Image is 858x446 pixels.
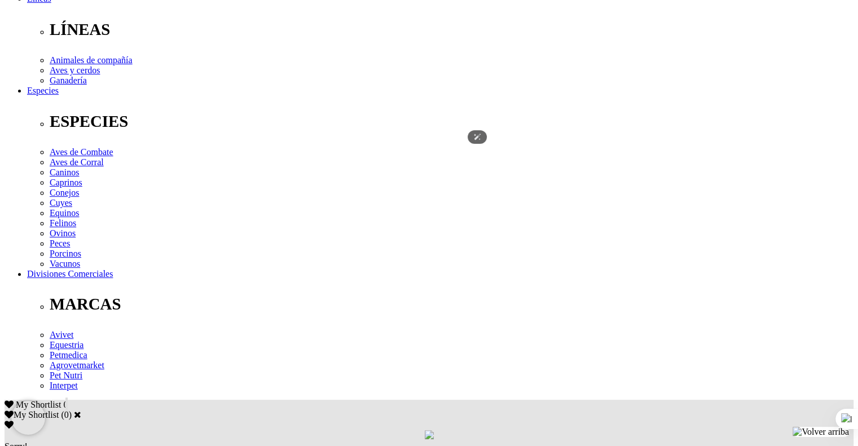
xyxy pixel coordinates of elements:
[50,65,100,75] a: Aves y cerdos
[50,259,80,268] a: Vacunos
[50,76,87,85] a: Ganadería
[50,350,87,360] a: Petmedica
[50,55,133,65] a: Animales de compañía
[50,360,104,370] a: Agrovetmarket
[50,218,76,228] a: Felinos
[793,427,849,437] img: Volver arriba
[64,410,69,419] label: 0
[50,330,73,339] a: Avivet
[63,400,68,409] span: 0
[50,198,72,207] a: Cuyes
[16,400,61,409] span: My Shortlist
[50,188,79,197] a: Conejos
[50,147,113,157] a: Aves de Combate
[74,410,81,419] a: Cerrar
[50,20,853,39] p: LÍNEAS
[50,228,76,238] a: Ovinos
[27,269,113,279] a: Divisiones Comerciales
[50,239,70,248] a: Peces
[61,410,72,419] span: ( )
[425,430,434,439] img: loading.gif
[50,249,81,258] a: Porcinos
[50,178,82,187] a: Caprinos
[50,370,82,380] a: Pet Nutri
[50,157,104,167] a: Aves de Corral
[50,112,853,131] p: ESPECIES
[11,401,45,435] iframe: Brevo live chat
[50,295,853,313] p: MARCAS
[5,410,59,419] label: My Shortlist
[50,381,78,390] a: Interpet
[27,86,59,95] a: Especies
[50,167,79,177] a: Caninos
[50,208,79,218] a: Equinos
[50,340,83,350] a: Equestria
